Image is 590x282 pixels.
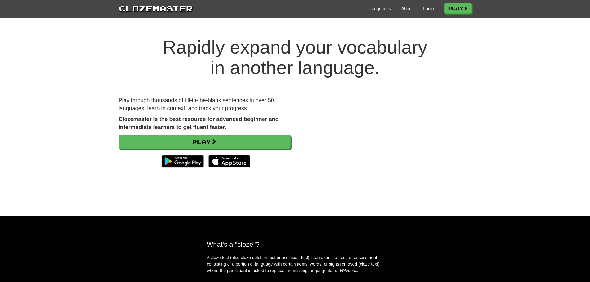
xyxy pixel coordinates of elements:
[119,2,193,14] a: Clozemaster
[401,6,413,12] a: About
[444,3,472,14] a: Play
[207,241,383,248] h2: What's a "cloze"?
[119,135,291,149] a: Play
[423,6,434,12] a: Login
[369,6,391,12] a: Languages
[119,97,291,112] p: Play through thousands of fill-in-the-blank sentences in over 50 languages, learn in context, and...
[159,152,207,171] img: Get it on Google Play
[208,155,250,167] img: Download_on_the_App_Store_Badge_US-UK_135x40-25178aeef6eb6b83b96f5f2d004eda3bffbb37122de64afbaef7...
[337,268,359,273] em: - Wikipedia
[207,254,383,274] p: A cloze test (also cloze deletion test or occlusion test) is an exercise, test, or assessment con...
[119,116,279,130] strong: Clozemaster is the best resource for advanced beginner and intermediate learners to get fluent fa...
